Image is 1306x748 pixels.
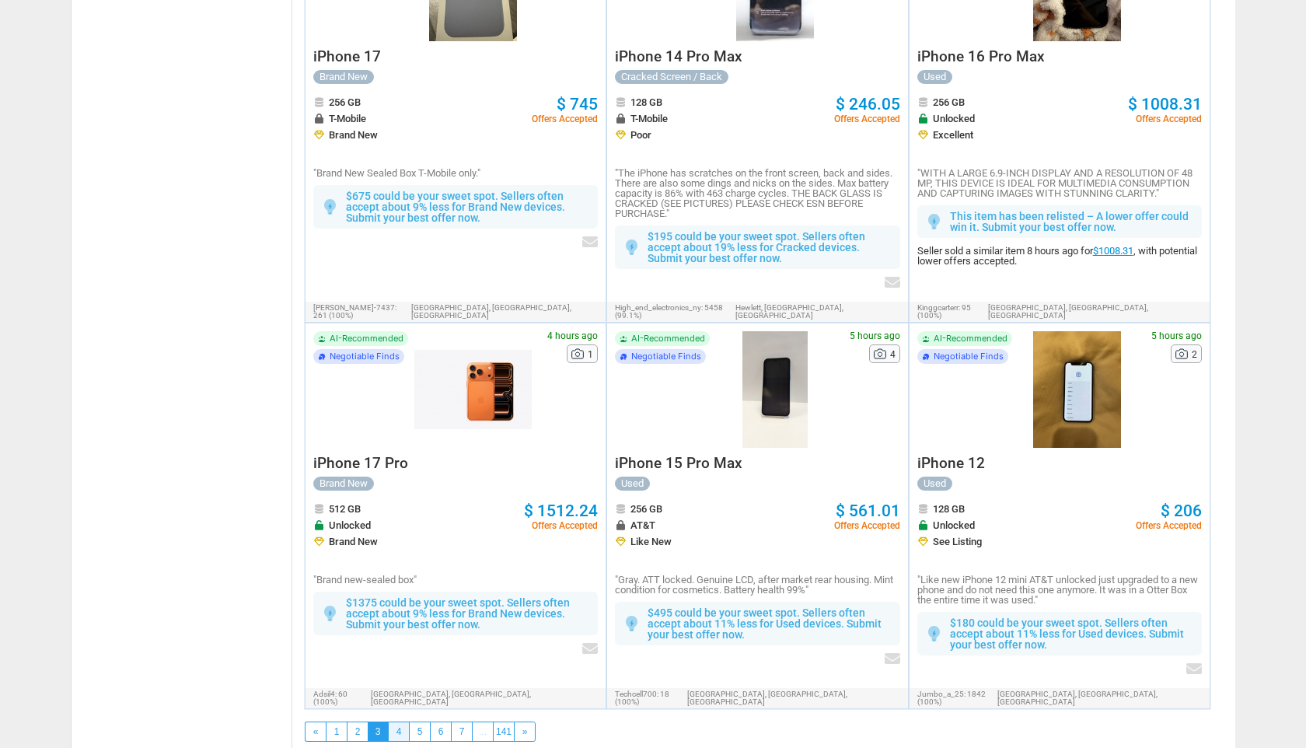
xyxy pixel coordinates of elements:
span: iPhone 14 Pro Max [615,47,742,65]
span: 128 GB [933,504,965,514]
span: 5 hours ago [1151,331,1202,341]
a: « [306,722,326,741]
a: iPhone 16 Pro Max [917,52,1045,64]
a: $ 246.05 [836,96,900,113]
span: [GEOGRAPHIC_DATA], [GEOGRAPHIC_DATA],[GEOGRAPHIC_DATA] [687,690,900,706]
span: Poor [630,130,651,140]
span: iPhone 12 [917,454,985,472]
span: Negotiable Finds [934,352,1004,361]
a: 141 [494,722,514,741]
a: 4 [389,722,409,741]
span: $ 1008.31 [1128,95,1202,114]
span: 1 [588,350,593,359]
span: AI-Recommended [934,334,1007,343]
a: $ 745 [557,96,598,113]
li: Next page [514,722,536,742]
span: 256 GB [933,97,965,107]
img: envelop icon [1186,663,1202,674]
span: high_end_electronics_ny: [615,303,703,312]
span: 256 GB [630,504,662,514]
span: 1842 (100%) [917,690,986,706]
span: [PERSON_NAME]-7437: [313,303,396,312]
span: 18 (100%) [615,690,669,706]
span: AI-Recommended [330,334,403,343]
p: $675 could be your sweet spot. Sellers often accept about 9% less for Brand New devices. Submit y... [346,190,590,223]
a: $ 1512.24 [524,503,598,519]
a: iPhone 17 Pro [313,459,408,470]
span: Negotiable Finds [330,352,400,361]
a: iPhone 17 [313,52,381,64]
span: T-Mobile [329,114,366,124]
p: "Gray. ATT locked. Genuine LCD, after market rear housing. Mint condition for cosmetics. Battery ... [615,575,899,595]
span: Offers Accepted [524,521,598,530]
span: AT&T [630,520,655,530]
p: $195 could be your sweet spot. Sellers often accept about 19% less for Cracked devices. Submit yo... [648,231,892,264]
a: 7 [452,722,472,741]
span: Offers Accepted [532,114,598,124]
p: This item has been relisted – A lower offer could win it. Submit your best offer now. [950,211,1194,232]
a: $ 1008.31 [1128,96,1202,113]
span: Brand New [329,537,378,547]
a: iPhone 14 Pro Max [615,52,742,64]
span: iPhone 17 [313,47,381,65]
p: "Brand new-sealed box" [313,575,598,585]
a: 5 [410,722,430,741]
a: $ 561.01 [836,503,900,519]
a: $1008.31 [1093,245,1133,257]
span: 4 [890,350,896,359]
span: techcell700: [615,690,658,698]
p: $1375 could be your sweet spot. Sellers often accept about 9% less for Brand New devices. Submit ... [346,597,590,630]
div: Used [917,70,952,84]
span: 2 [1192,350,1197,359]
a: ... [473,722,493,741]
span: $ 246.05 [836,95,900,114]
span: Unlocked [933,114,975,124]
span: [GEOGRAPHIC_DATA], [GEOGRAPHIC_DATA],[GEOGRAPHIC_DATA] [997,690,1202,706]
span: iPhone 16 Pro Max [917,47,1045,65]
a: $ 206 [1161,503,1202,519]
img: envelop icon [885,277,900,288]
a: iPhone 12 [917,459,985,470]
p: "WITH A LARGE 6.9-INCH DISPLAY AND A RESOLUTION OF 48 MP, THIS DEVICE IS IDEAL FOR MULTIMEDIA CON... [917,168,1202,198]
span: See Listing [933,537,982,547]
span: 512 GB [329,504,361,514]
span: [GEOGRAPHIC_DATA], [GEOGRAPHIC_DATA],[GEOGRAPHIC_DATA] [371,690,599,706]
span: 5458 (99.1%) [615,303,723,320]
span: Offers Accepted [834,521,900,530]
span: Excellent [933,130,973,140]
span: $ 561.01 [836,502,900,520]
span: Hewlett, [GEOGRAPHIC_DATA],[GEOGRAPHIC_DATA] [735,304,899,320]
span: 5 hours ago [850,331,900,341]
span: 128 GB [630,97,662,107]
span: $ 745 [557,95,598,114]
li: Previous page [305,722,326,742]
a: iPhone 15 Pro Max [615,459,742,470]
span: Negotiable Finds [631,352,701,361]
p: $180 could be your sweet spot. Sellers often accept about 11% less for Used devices. Submit your ... [950,617,1194,650]
div: Brand New [313,477,374,491]
span: 261 (100%) [313,311,353,320]
span: Offers Accepted [1128,114,1202,124]
img: envelop icon [582,643,598,654]
p: "Like new iPhone 12 mini AT&T unlocked just upgraded to a new phone and do not need this one anym... [917,575,1202,605]
span: Brand New [329,130,378,140]
span: adsil4: [313,690,337,698]
span: 95 (100%) [917,303,971,320]
span: $ 206 [1161,502,1202,520]
span: jumbo_a_25: [917,690,966,698]
div: Cracked Screen / Back [615,70,728,84]
span: T-Mobile [630,114,668,124]
span: 4 hours ago [547,331,598,341]
div: Used [615,477,650,491]
a: » [515,722,535,741]
div: Used [917,477,952,491]
span: iPhone 17 Pro [313,454,408,472]
span: $ 1512.24 [524,502,598,520]
span: [GEOGRAPHIC_DATA], [GEOGRAPHIC_DATA],[GEOGRAPHIC_DATA] [988,304,1202,320]
span: [GEOGRAPHIC_DATA], [GEOGRAPHIC_DATA],[GEOGRAPHIC_DATA] [411,304,599,320]
img: envelop icon [885,653,900,664]
span: Unlocked [933,520,975,530]
span: 60 (100%) [313,690,347,706]
img: envelop icon [582,236,598,247]
span: Unlocked [329,520,371,530]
